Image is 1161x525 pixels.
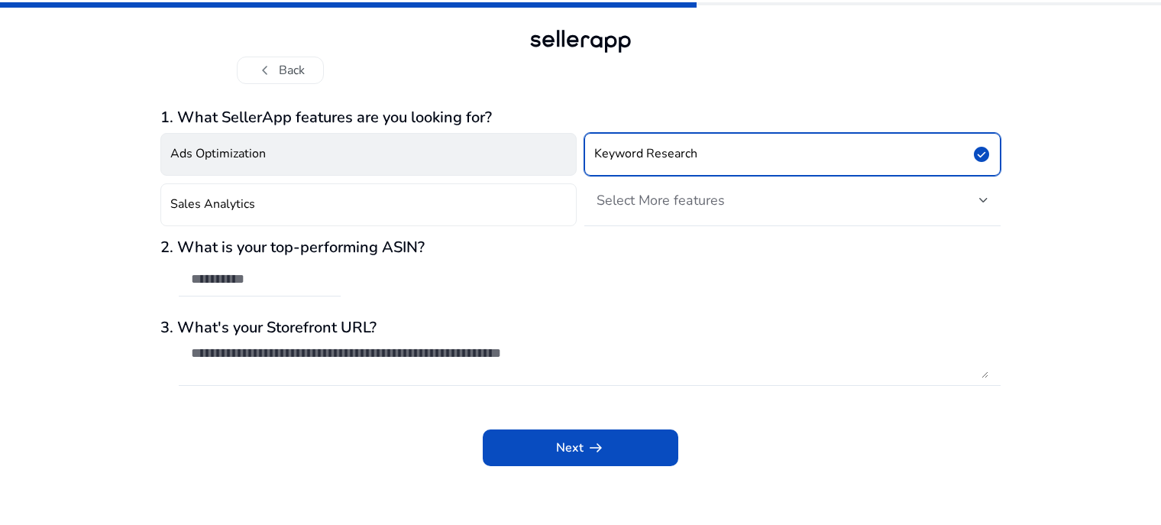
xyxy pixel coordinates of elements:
[170,197,255,212] h4: Sales Analytics
[160,319,1001,337] h3: 3. What's your Storefront URL?
[584,133,1001,176] button: Keyword Researchcheck_circle
[483,429,678,466] button: Nextarrow_right_alt
[237,57,324,84] button: chevron_leftBack
[160,238,1001,257] h3: 2. What is your top-performing ASIN?
[587,439,605,457] span: arrow_right_alt
[972,145,991,164] span: check_circle
[160,133,577,176] button: Ads Optimization
[594,147,697,161] h4: Keyword Research
[556,439,605,457] span: Next
[160,183,577,226] button: Sales Analytics
[170,147,266,161] h4: Ads Optimization
[256,61,274,79] span: chevron_left
[160,109,1001,127] h3: 1. What SellerApp features are you looking for?
[597,191,725,209] span: Select More features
